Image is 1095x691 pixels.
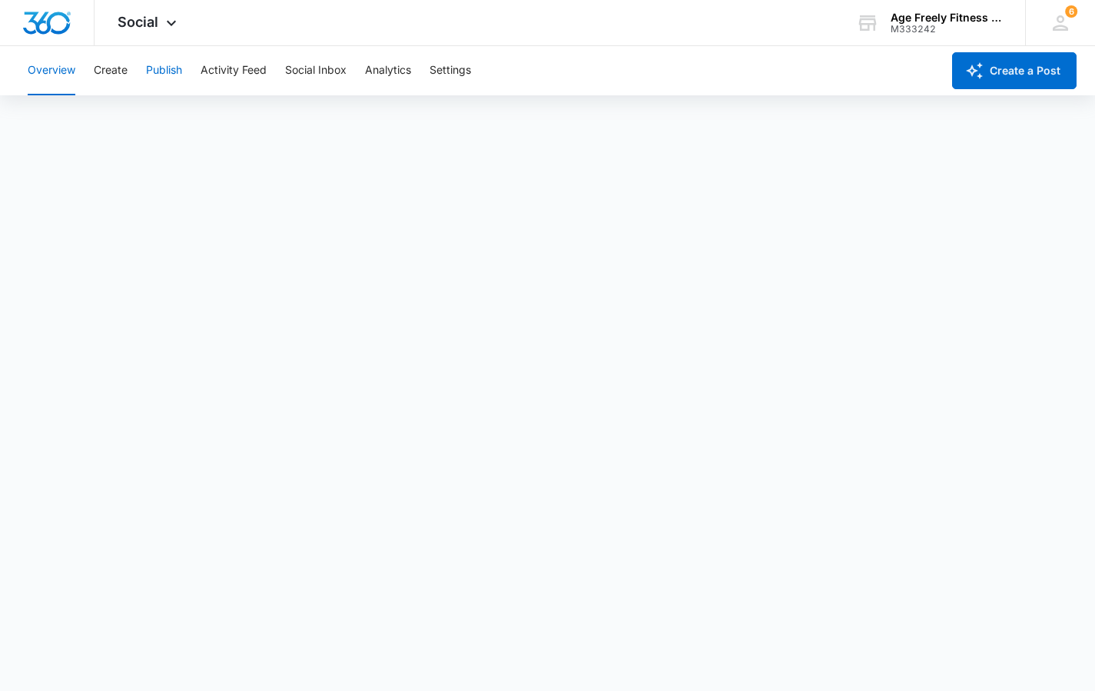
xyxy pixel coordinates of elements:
[201,46,267,95] button: Activity Feed
[285,46,347,95] button: Social Inbox
[94,46,128,95] button: Create
[430,46,471,95] button: Settings
[118,14,158,30] span: Social
[891,12,1003,24] div: account name
[28,46,75,95] button: Overview
[1065,5,1077,18] span: 6
[365,46,411,95] button: Analytics
[1065,5,1077,18] div: notifications count
[952,52,1077,89] button: Create a Post
[146,46,182,95] button: Publish
[891,24,1003,35] div: account id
